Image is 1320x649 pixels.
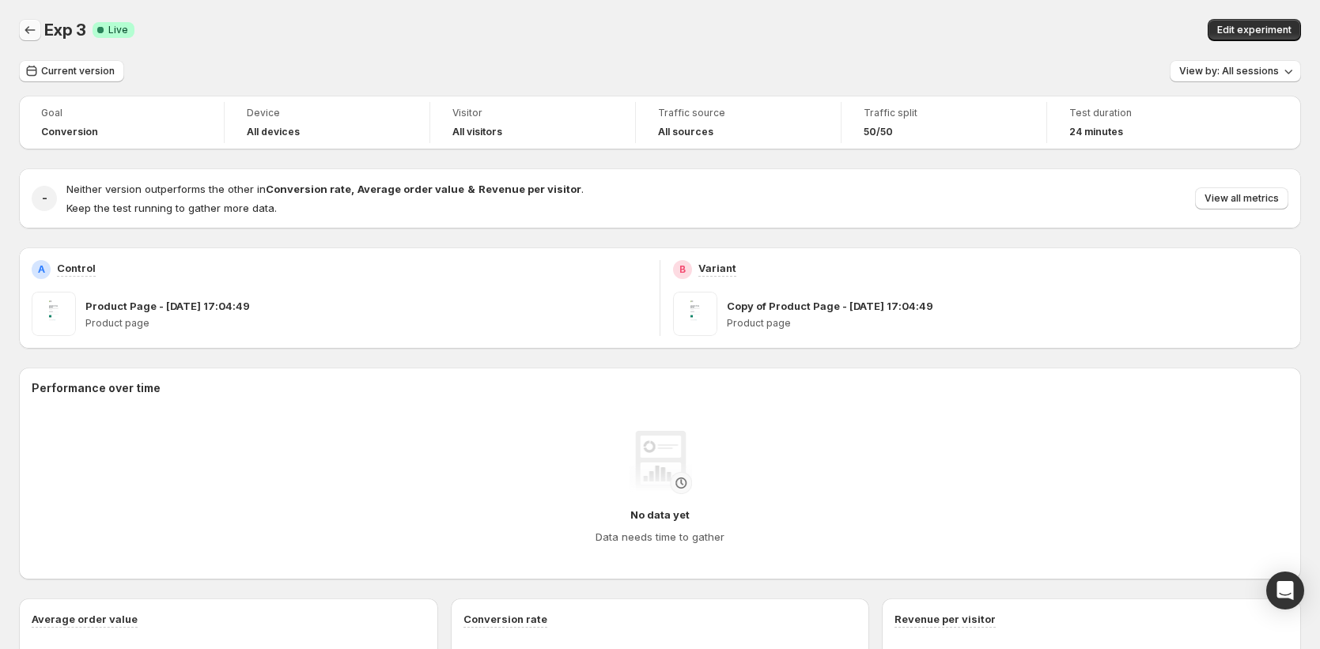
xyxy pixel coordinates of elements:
[452,126,502,138] h4: All visitors
[1195,187,1288,209] button: View all metrics
[596,529,724,545] h4: Data needs time to gather
[1179,65,1279,77] span: View by: All sessions
[32,380,1288,396] h2: Performance over time
[66,183,584,195] span: Neither version outperforms the other in .
[629,431,692,494] img: No data yet
[44,21,86,40] span: Exp 3
[658,126,713,138] h4: All sources
[467,183,475,195] strong: &
[658,105,819,140] a: Traffic sourceAll sources
[85,317,647,330] p: Product page
[658,107,819,119] span: Traffic source
[727,298,933,314] p: Copy of Product Page - [DATE] 17:04:49
[66,202,277,214] span: Keep the test running to gather more data.
[452,107,613,119] span: Visitor
[864,105,1024,140] a: Traffic split50/50
[41,65,115,77] span: Current version
[32,611,138,627] h3: Average order value
[247,107,407,119] span: Device
[247,105,407,140] a: DeviceAll devices
[108,24,128,36] span: Live
[41,126,98,138] span: Conversion
[85,298,250,314] p: Product Page - [DATE] 17:04:49
[266,183,351,195] strong: Conversion rate
[452,105,613,140] a: VisitorAll visitors
[32,292,76,336] img: Product Page - Oct 2, 17:04:49
[673,292,717,336] img: Copy of Product Page - Oct 2, 17:04:49
[679,263,686,276] h2: B
[864,107,1024,119] span: Traffic split
[1205,192,1279,205] span: View all metrics
[1069,126,1123,138] span: 24 minutes
[894,611,996,627] h3: Revenue per visitor
[1266,572,1304,609] div: Open Intercom Messenger
[727,317,1288,330] p: Product page
[864,126,893,138] span: 50/50
[41,105,202,140] a: GoalConversion
[630,507,690,523] h4: No data yet
[41,107,202,119] span: Goal
[357,183,464,195] strong: Average order value
[1069,105,1231,140] a: Test duration24 minutes
[1217,24,1292,36] span: Edit experiment
[1170,60,1301,82] button: View by: All sessions
[247,126,300,138] h4: All devices
[1069,107,1231,119] span: Test duration
[19,60,124,82] button: Current version
[19,19,41,41] button: Back
[698,260,736,276] p: Variant
[463,611,547,627] h3: Conversion rate
[57,260,96,276] p: Control
[38,263,45,276] h2: A
[1208,19,1301,41] button: Edit experiment
[351,183,354,195] strong: ,
[42,191,47,206] h2: -
[478,183,581,195] strong: Revenue per visitor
